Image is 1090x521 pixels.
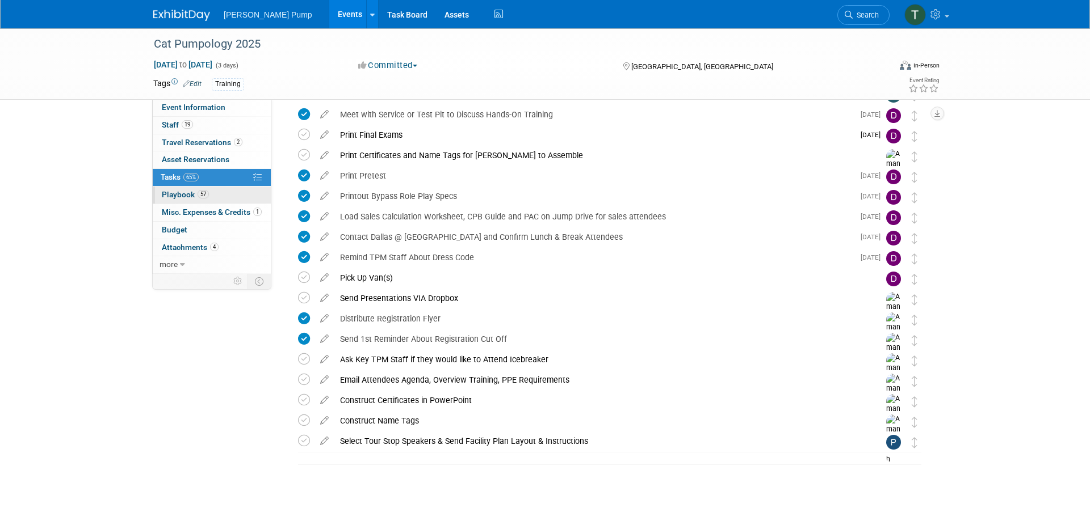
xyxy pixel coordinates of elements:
span: [DATE] [861,131,886,139]
td: Toggle Event Tabs [248,274,271,289]
span: (3 days) [215,62,238,69]
span: Travel Reservations [162,138,242,147]
img: Del Ritz [886,251,901,266]
span: 4 [210,243,219,251]
i: Move task [912,315,917,325]
i: Move task [912,396,917,407]
i: Move task [912,274,917,285]
img: Del Ritz [886,170,901,184]
span: [DATE] [861,213,886,221]
i: Move task [912,355,917,366]
i: Move task [912,376,917,387]
span: Search [853,11,879,19]
img: Del Ritz [886,190,901,205]
div: Ask Key TPM Staff if they would like to Attend Icebreaker [334,350,863,369]
div: Training [212,78,244,90]
i: Move task [912,151,917,162]
i: Move task [912,111,917,121]
span: [DATE] [861,233,886,241]
div: Printout Bypass Role Play Specs [334,187,854,206]
div: Send Presentations VIA Dropbox [334,289,863,308]
a: Attachments4 [153,239,271,256]
a: edit [315,273,334,283]
div: Select Tour Stop Speakers & Send Facility Plan Layout & Instructions [334,431,863,451]
a: edit [315,232,334,242]
img: Del Ritz [886,272,901,286]
a: edit [315,171,334,181]
a: edit [315,252,334,262]
span: Budget [162,225,187,234]
a: Travel Reservations2 [153,134,271,151]
a: edit [315,191,334,201]
span: 1 [253,207,262,216]
img: Format-Inperson.png [900,61,911,70]
span: Attachments [162,243,219,252]
div: Pick Up Van(s) [334,268,863,287]
img: Amanda Smith [886,149,903,199]
span: Asset Reservations [162,155,229,164]
i: Move task [912,172,917,183]
i: Move task [912,417,917,427]
img: Patrick Champagne [886,435,901,450]
div: Email Attendees Agenda, Overview Training, PPE Requirements [334,370,863,389]
img: Teri Beth Perkins [904,4,926,26]
span: Event Information [162,103,225,112]
img: Amanda Smith [886,312,903,362]
span: Playbook [162,190,209,199]
span: [PERSON_NAME] Pump [224,10,312,19]
div: Distribute Registration Flyer [334,309,863,328]
a: Edit [183,80,202,88]
div: Print Pretest [334,166,854,185]
div: Contact Dallas @ [GEOGRAPHIC_DATA] and Confirm Lunch & Break Attendees [334,227,854,247]
a: edit [315,314,334,324]
span: [DATE] [861,253,886,261]
a: Tasks65% [153,169,271,186]
span: more [160,260,178,269]
div: Construct Name Tags [334,411,863,430]
a: edit [315,150,334,160]
span: [DATE] [DATE] [153,60,213,70]
a: edit [315,436,334,446]
img: Amanda Smith [886,374,903,423]
a: more [153,256,271,273]
a: edit [315,334,334,344]
img: Amanda Smith [886,394,903,444]
a: Playbook57 [153,187,271,204]
span: 65% [183,173,199,181]
span: Misc. Expenses & Credits [162,207,262,217]
a: edit [315,109,334,120]
span: Staff [162,120,193,129]
div: Send 1st Reminder About Registration Cut Off [334,329,863,349]
img: Amanda Smith [886,292,903,342]
a: edit [315,395,334,405]
img: Del Ritz [886,108,901,123]
span: 57 [198,190,209,198]
span: [DATE] [861,111,886,118]
div: Print Final Exams [334,125,854,145]
div: Meet with Service or Test Pit to Discuss Hands-On Training [334,105,854,124]
img: Del Ritz [886,210,901,225]
img: Amanda Smith [886,333,903,383]
img: Del Ritz [886,231,901,245]
i: Move task [912,335,917,346]
img: Amanda Smith [886,353,903,403]
img: Amanda Smith [886,414,903,464]
a: edit [315,354,334,365]
img: ExhibitDay [153,10,210,21]
span: [DATE] [861,172,886,180]
a: edit [315,375,334,385]
a: Event Information [153,99,271,116]
div: Cat Pumpology 2025 [150,34,873,54]
span: to [178,60,188,69]
a: edit [315,293,334,303]
a: Budget [153,222,271,239]
a: Asset Reservations [153,151,271,168]
i: Move task [912,131,917,142]
img: Del Ritz [886,129,901,143]
i: Move task [912,192,917,203]
i: Move task [912,294,917,305]
div: In-Person [913,61,940,70]
i: Move task [912,233,917,244]
span: 19 [182,120,193,129]
span: [DATE] [861,192,886,200]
